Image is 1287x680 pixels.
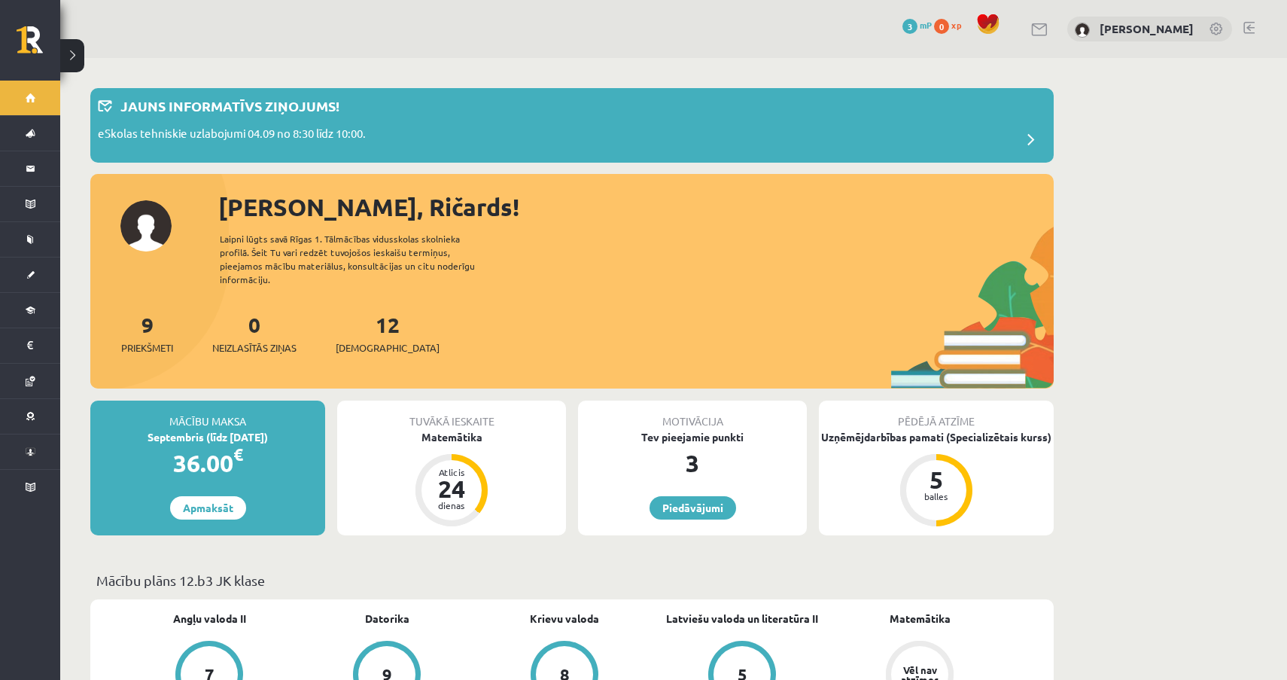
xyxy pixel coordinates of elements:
[902,19,917,34] span: 3
[220,232,501,286] div: Laipni lūgts savā Rīgas 1. Tālmācības vidusskolas skolnieka profilā. Šeit Tu vari redzēt tuvojošo...
[98,96,1046,155] a: Jauns informatīvs ziņojums! eSkolas tehniskie uzlabojumi 04.09 no 8:30 līdz 10:00.
[902,19,932,31] a: 3 mP
[121,311,173,355] a: 9Priekšmeti
[914,492,959,501] div: balles
[429,468,474,477] div: Atlicis
[90,429,325,445] div: Septembris (līdz [DATE])
[233,444,243,465] span: €
[819,429,1054,529] a: Uzņēmējdarbības pamati (Specializētais kurss) 5 balles
[934,19,949,34] span: 0
[337,401,566,429] div: Tuvākā ieskaite
[819,401,1054,429] div: Pēdējā atzīme
[578,445,807,481] div: 3
[914,468,959,492] div: 5
[170,496,246,520] a: Apmaksāt
[1100,21,1194,36] a: [PERSON_NAME]
[1075,23,1090,38] img: Ričards Penka
[819,429,1054,445] div: Uzņēmējdarbības pamati (Specializētais kurss)
[429,501,474,510] div: dienas
[650,496,736,520] a: Piedāvājumi
[934,19,969,31] a: 0 xp
[890,611,951,627] a: Matemātika
[90,401,325,429] div: Mācību maksa
[429,477,474,501] div: 24
[365,611,409,627] a: Datorika
[666,611,818,627] a: Latviešu valoda un literatūra II
[578,401,807,429] div: Motivācija
[337,429,566,529] a: Matemātika Atlicis 24 dienas
[212,311,297,355] a: 0Neizlasītās ziņas
[98,125,366,146] p: eSkolas tehniskie uzlabojumi 04.09 no 8:30 līdz 10:00.
[920,19,932,31] span: mP
[96,570,1048,590] p: Mācību plāns 12.b3 JK klase
[173,611,246,627] a: Angļu valoda II
[337,429,566,445] div: Matemātika
[336,311,440,355] a: 12[DEMOGRAPHIC_DATA]
[120,96,339,116] p: Jauns informatīvs ziņojums!
[90,445,325,481] div: 36.00
[17,26,60,64] a: Rīgas 1. Tālmācības vidusskola
[530,611,599,627] a: Krievu valoda
[218,189,1054,225] div: [PERSON_NAME], Ričards!
[578,429,807,445] div: Tev pieejamie punkti
[121,340,173,355] span: Priekšmeti
[212,340,297,355] span: Neizlasītās ziņas
[951,19,961,31] span: xp
[336,340,440,355] span: [DEMOGRAPHIC_DATA]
